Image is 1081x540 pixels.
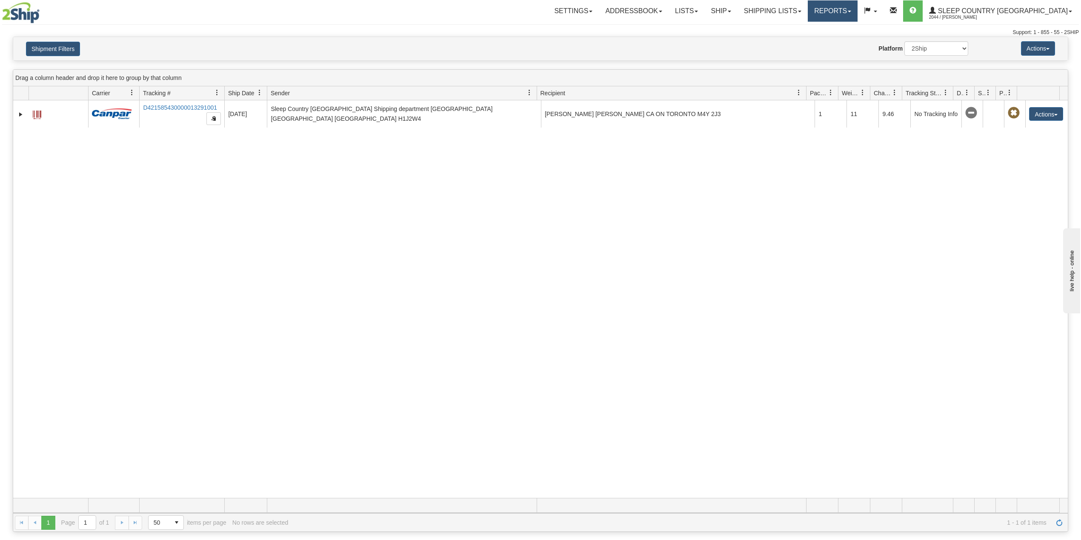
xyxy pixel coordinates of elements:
span: 2044 / [PERSON_NAME] [929,13,993,22]
td: [DATE] [224,100,267,128]
a: D421585430000013291001 [143,104,217,111]
img: logo2044.jpg [2,2,40,23]
td: 11 [846,100,878,128]
a: Expand [17,110,25,119]
span: Page 1 [41,516,55,529]
span: Delivery Status [957,89,964,97]
td: 1 [815,100,846,128]
a: Delivery Status filter column settings [960,85,974,100]
td: [PERSON_NAME] [PERSON_NAME] CA ON TORONTO M4Y 2J3 [541,100,815,128]
td: Sleep Country [GEOGRAPHIC_DATA] Shipping department [GEOGRAPHIC_DATA] [GEOGRAPHIC_DATA] [GEOGRAPH... [267,100,541,128]
span: items per page [148,515,226,530]
a: Pickup Status filter column settings [1002,85,1017,100]
a: Tracking Status filter column settings [938,85,953,100]
a: Charge filter column settings [887,85,902,100]
div: live help - online [6,7,79,14]
a: Sender filter column settings [522,85,537,100]
a: Ship [704,0,737,22]
a: Tracking # filter column settings [210,85,224,100]
span: Sleep Country [GEOGRAPHIC_DATA] [936,7,1068,14]
span: select [170,516,183,529]
span: Page of 1 [61,515,109,530]
input: Page 1 [79,516,96,529]
a: Addressbook [599,0,669,22]
a: Lists [669,0,704,22]
label: Platform [878,44,903,53]
span: Carrier [92,89,110,97]
button: Actions [1029,107,1063,121]
a: Weight filter column settings [855,85,870,100]
a: Ship Date filter column settings [252,85,267,100]
span: Tracking # [143,89,171,97]
span: Pickup Not Assigned [1008,107,1020,119]
span: Ship Date [228,89,254,97]
a: Reports [808,0,858,22]
span: Charge [874,89,892,97]
a: Packages filter column settings [824,85,838,100]
a: Sleep Country [GEOGRAPHIC_DATA] 2044 / [PERSON_NAME] [923,0,1078,22]
td: No Tracking Info [910,100,961,128]
span: 50 [154,518,165,527]
td: 9.46 [878,100,910,128]
button: Actions [1021,41,1055,56]
span: Shipment Issues [978,89,985,97]
img: 14 - Canpar [92,108,132,119]
span: 1 - 1 of 1 items [294,519,1047,526]
button: Copy to clipboard [206,112,221,125]
span: Pickup Status [999,89,1007,97]
a: Shipment Issues filter column settings [981,85,995,100]
a: Shipping lists [738,0,808,22]
div: Support: 1 - 855 - 55 - 2SHIP [2,29,1079,36]
iframe: chat widget [1061,227,1080,313]
a: Refresh [1052,516,1066,529]
div: grid grouping header [13,70,1068,86]
span: No Tracking Info [965,107,977,119]
a: Label [33,107,41,120]
span: Weight [842,89,860,97]
button: Shipment Filters [26,42,80,56]
span: Recipient [540,89,565,97]
span: Packages [810,89,828,97]
span: Tracking Status [906,89,943,97]
span: Sender [271,89,290,97]
a: Settings [548,0,599,22]
a: Carrier filter column settings [125,85,139,100]
a: Recipient filter column settings [792,85,806,100]
span: Page sizes drop down [148,515,184,530]
div: No rows are selected [232,519,289,526]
